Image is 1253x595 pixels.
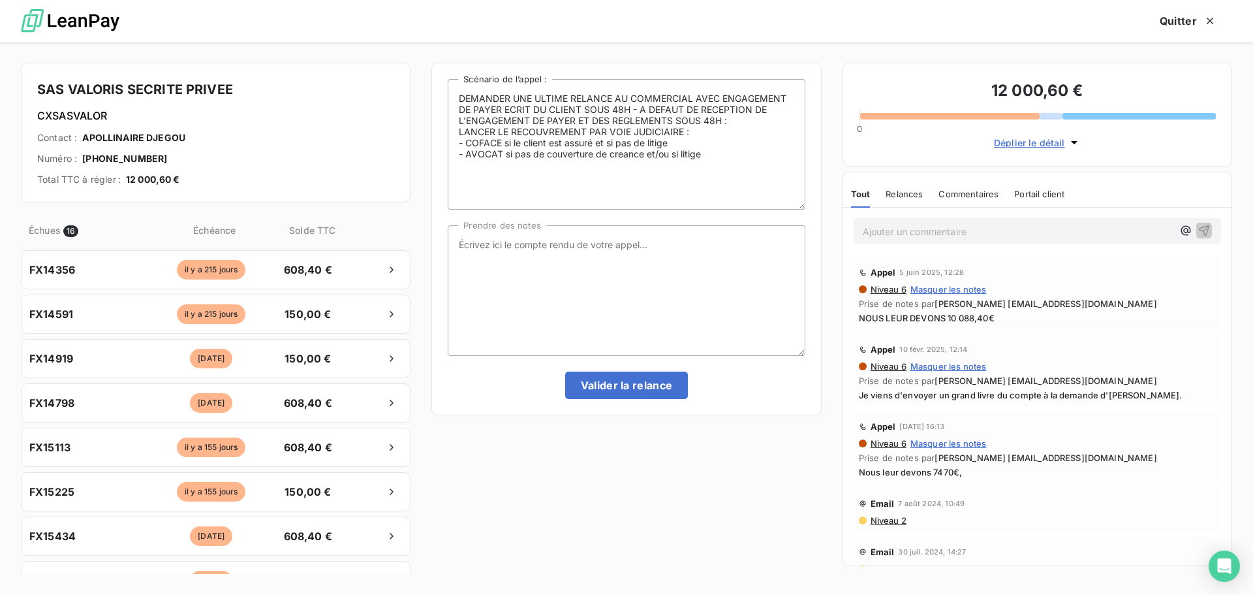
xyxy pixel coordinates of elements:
span: Contact : [37,131,77,144]
span: [DATE] [190,526,232,546]
span: Prise de notes par [859,376,1216,386]
h6: CXSASVALOR [37,108,394,123]
span: il y a 155 jours [177,482,245,502]
span: Appel [871,267,896,278]
span: Niveau 6 [869,361,906,372]
span: [PHONE_NUMBER] [82,152,167,165]
span: [DATE] [190,571,232,590]
span: Niveau 1 [869,564,905,574]
span: 7 août 2024, 10:49 [898,500,965,507]
span: Je viens d'envoyer un grand livre du compte à la demande d'[PERSON_NAME]. [859,390,1216,400]
span: 608,40 € [273,528,342,544]
span: FX15543 [29,573,75,588]
span: 608,40 € [273,440,342,455]
span: 12 000,60 € [126,173,180,186]
span: Portail client [1014,189,1064,199]
span: 150,00 € [273,351,342,366]
span: 150,00 € [273,306,342,322]
span: Masquer les notes [910,284,987,295]
span: FX15113 [29,440,70,455]
span: il y a 215 jours [177,304,245,324]
span: Masquer les notes [910,361,987,372]
span: Total TTC à régler : [37,173,121,186]
span: FX15434 [29,528,76,544]
span: Relances [886,189,923,199]
div: Open Intercom Messenger [1209,551,1240,582]
span: il y a 155 jours [177,438,245,457]
span: Commentaires [938,189,998,199]
span: 5 juin 2025, 12:28 [899,268,964,276]
span: 608,40 € [273,395,342,411]
span: APOLLINAIRE DJEGOU [82,131,185,144]
span: Numéro : [37,152,77,165]
span: 30 juil. 2024, 14:27 [898,548,966,556]
span: 150,00 € [273,573,342,588]
button: Quitter [1144,7,1232,35]
span: [PERSON_NAME] [EMAIL_ADDRESS][DOMAIN_NAME] [935,298,1156,309]
span: Déplier le détail [994,136,1065,150]
span: [DATE] [190,349,232,368]
h4: SAS VALORIS SECRITE PRIVEE [37,79,394,100]
span: Email [871,547,895,557]
span: [DATE] 16:13 [899,423,944,430]
span: [PERSON_NAME] [EMAIL_ADDRESS][DOMAIN_NAME] [935,376,1156,386]
img: logo LeanPay [21,3,119,39]
span: Prise de notes par [859,298,1216,309]
button: Valider la relance [565,372,688,399]
button: Déplier le détail [990,135,1085,150]
span: FX14798 [29,395,74,411]
span: [DATE] [190,393,232,413]
span: FX14591 [29,306,73,322]
span: NOUS LEUR DEVONS 10 088,40€ [859,313,1216,323]
h3: 12 000,60 € [859,79,1216,105]
span: FX14919 [29,351,73,366]
span: Niveau 2 [869,515,906,526]
span: Tout [851,189,871,199]
span: Échues [29,223,61,237]
span: Solde TTC [278,223,347,237]
span: Échéance [153,223,275,237]
span: 10 févr. 2025, 12:14 [899,346,967,353]
span: Email [871,498,895,509]
span: 608,40 € [273,262,342,278]
span: 150,00 € [273,484,342,500]
span: FX14356 [29,262,75,278]
span: 0 [857,123,862,134]
span: 16 [63,225,78,237]
textarea: DEMANDER UNE ULTIME RELANCE AU COMMERCIAL AVEC ENGAGEMENT DE PAYER ECRIT DU CLIENT SOUS 48H - A D... [448,79,805,210]
span: Niveau 6 [869,284,906,295]
span: il y a 215 jours [177,260,245,280]
span: Masquer les notes [910,438,987,449]
span: Nous leur devons 7470€, [859,467,1216,477]
span: Appel [871,421,896,432]
span: [PERSON_NAME] [EMAIL_ADDRESS][DOMAIN_NAME] [935,453,1156,463]
span: Niveau 6 [869,438,906,449]
span: Prise de notes par [859,453,1216,463]
span: FX15225 [29,484,74,500]
span: Appel [871,344,896,355]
